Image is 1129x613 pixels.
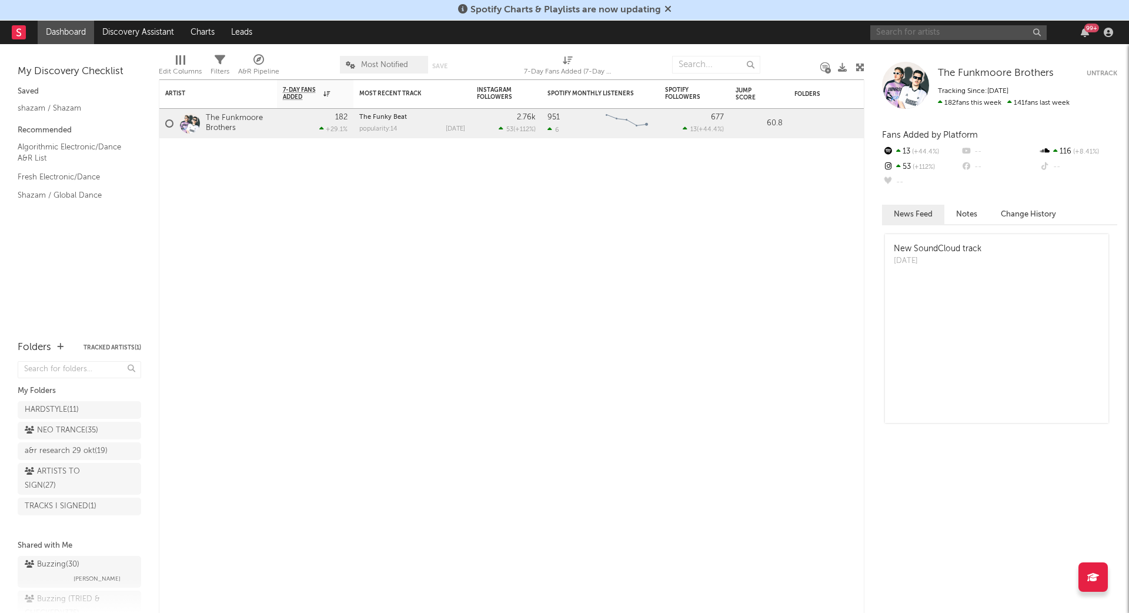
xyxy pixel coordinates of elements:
[18,102,129,115] a: shazam / Shazam
[499,125,536,133] div: ( )
[446,126,465,132] div: [DATE]
[894,255,981,267] div: [DATE]
[159,65,202,79] div: Edit Columns
[938,99,1001,106] span: 182 fans this week
[25,465,108,493] div: ARTISTS TO SIGN ( 27 )
[18,124,141,138] div: Recommended
[506,126,513,133] span: 53
[524,50,612,84] div: 7-Day Fans Added (7-Day Fans Added)
[547,114,560,121] div: 951
[18,85,141,99] div: Saved
[83,345,141,351] button: Tracked Artists(1)
[1039,159,1117,175] div: --
[359,114,465,121] div: The Funky Beat
[699,126,722,133] span: +44.4 %
[870,25,1047,40] input: Search for artists
[517,114,536,121] div: 2.76k
[944,205,989,224] button: Notes
[1087,68,1117,79] button: Untrack
[477,86,518,101] div: Instagram Followers
[25,444,108,458] div: a&r research 29 okt ( 19 )
[1039,144,1117,159] div: 116
[18,341,51,355] div: Folders
[1071,149,1099,155] span: +8.41 %
[524,65,612,79] div: 7-Day Fans Added (7-Day Fans Added)
[18,556,141,588] a: Buzzing(30)[PERSON_NAME]
[938,68,1054,78] span: The Funkmoore Brothers
[989,205,1068,224] button: Change History
[18,463,141,495] a: ARTISTS TO SIGN(27)
[74,572,121,586] span: [PERSON_NAME]
[736,87,765,101] div: Jump Score
[882,144,960,159] div: 13
[882,131,978,139] span: Fans Added by Platform
[665,86,706,101] div: Spotify Followers
[238,65,279,79] div: A&R Pipeline
[38,21,94,44] a: Dashboard
[794,91,883,98] div: Folders
[182,21,223,44] a: Charts
[319,125,348,133] div: +29.1 %
[359,114,407,121] a: The Funky Beat
[882,159,960,175] div: 53
[960,144,1038,159] div: --
[25,403,79,417] div: HARDSTYLE ( 11 )
[18,384,141,398] div: My Folders
[223,21,260,44] a: Leads
[672,56,760,74] input: Search...
[938,68,1054,79] a: The Funkmoore Brothers
[18,361,141,378] input: Search for folders...
[211,50,229,84] div: Filters
[211,65,229,79] div: Filters
[18,171,129,184] a: Fresh Electronic/Dance
[1081,28,1089,37] button: 99+
[683,125,724,133] div: ( )
[18,401,141,419] a: HARDSTYLE(11)
[361,61,408,69] span: Most Notified
[547,90,636,97] div: Spotify Monthly Listeners
[911,164,935,171] span: +112 %
[25,558,79,572] div: Buzzing ( 30 )
[938,99,1070,106] span: 141 fans last week
[882,175,960,190] div: --
[432,63,447,69] button: Save
[547,126,559,134] div: 6
[882,205,944,224] button: News Feed
[18,498,141,515] a: TRACKS I SIGNED(1)
[711,114,724,121] div: 677
[515,126,534,133] span: +112 %
[165,90,253,97] div: Artist
[359,90,447,97] div: Most Recent Track
[335,114,348,121] div: 182
[18,442,141,460] a: a&r research 29 okt(19)
[206,114,271,134] a: The Funkmoore Brothers
[910,149,939,155] span: +44.4 %
[159,50,202,84] div: Edit Columns
[359,126,398,132] div: popularity: 14
[470,5,661,15] span: Spotify Charts & Playlists are now updating
[18,539,141,553] div: Shared with Me
[18,189,129,202] a: Shazam / Global Dance
[960,159,1038,175] div: --
[25,424,98,438] div: NEO TRANCE ( 35 )
[894,243,981,255] div: New SoundCloud track
[600,109,653,138] svg: Chart title
[938,88,1008,95] span: Tracking Since: [DATE]
[18,422,141,439] a: NEO TRANCE(35)
[18,141,129,165] a: Algorithmic Electronic/Dance A&R List
[736,116,783,131] div: 60.8
[664,5,672,15] span: Dismiss
[283,86,320,101] span: 7-Day Fans Added
[1084,24,1099,32] div: 99 +
[18,65,141,79] div: My Discovery Checklist
[690,126,697,133] span: 13
[94,21,182,44] a: Discovery Assistant
[25,499,96,514] div: TRACKS I SIGNED ( 1 )
[238,50,279,84] div: A&R Pipeline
